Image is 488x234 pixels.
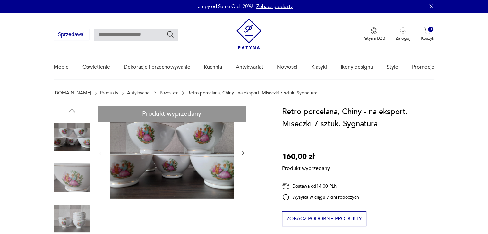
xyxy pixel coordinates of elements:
[236,18,261,49] img: Patyna - sklep z meblami i dekoracjami vintage
[282,182,359,190] div: Dostawa od 14,00 PLN
[256,3,293,10] a: Zobacz produkty
[421,35,434,41] p: Koszyk
[204,55,222,79] a: Kuchnia
[362,27,385,41] button: Patyna B2B
[282,182,290,190] img: Ikona dostawy
[54,90,91,96] a: [DOMAIN_NAME]
[421,27,434,41] button: 0Koszyk
[82,55,110,79] a: Oświetlenie
[282,106,434,130] h1: Retro porcelana, Chiny - na eksport. Miseczki 7 sztuk. Sygnatura
[340,55,373,79] a: Ikony designu
[371,27,377,34] img: Ikona medalu
[124,55,190,79] a: Dekoracje i przechowywanie
[277,55,297,79] a: Nowości
[100,90,118,96] a: Produkty
[187,90,317,96] p: Retro porcelana, Chiny - na eksport. Miseczki 7 sztuk. Sygnatura
[387,55,398,79] a: Style
[424,27,431,34] img: Ikona koszyka
[282,151,330,163] p: 160,00 zł
[160,90,179,96] a: Pozostałe
[400,27,406,34] img: Ikonka użytkownika
[54,55,69,79] a: Meble
[396,35,410,41] p: Zaloguj
[282,193,359,201] div: Wysyłka w ciągu 7 dni roboczych
[282,211,366,226] button: Zobacz podobne produkty
[195,3,253,10] p: Lampy od Same Old -20%!
[167,30,174,38] button: Szukaj
[412,55,434,79] a: Promocje
[282,163,330,172] p: Produkt wyprzedany
[362,35,385,41] p: Patyna B2B
[362,27,385,41] a: Ikona medaluPatyna B2B
[428,27,433,32] div: 0
[311,55,327,79] a: Klasyki
[396,27,410,41] button: Zaloguj
[54,33,89,37] a: Sprzedawaj
[236,55,263,79] a: Antykwariat
[54,29,89,40] button: Sprzedawaj
[127,90,151,96] a: Antykwariat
